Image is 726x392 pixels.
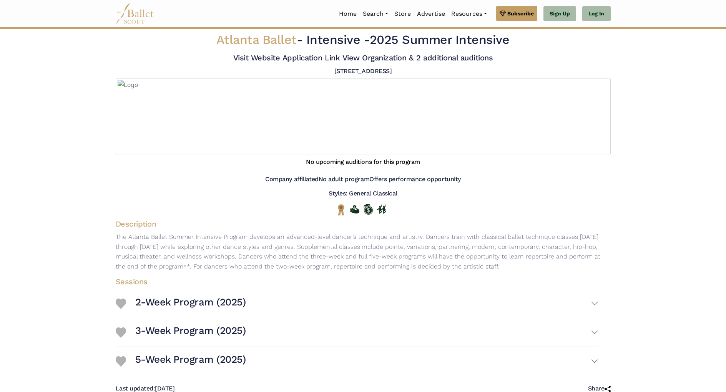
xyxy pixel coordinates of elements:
[500,9,506,18] img: gem.svg
[336,6,360,22] a: Home
[391,6,414,22] a: Store
[543,6,576,22] a: Sign Up
[216,32,296,47] span: Atlanta Ballet
[377,204,386,214] img: In Person
[360,6,391,22] a: Search
[265,175,318,183] h5: Company affiliated
[110,277,605,287] h4: Sessions
[135,350,598,372] button: 5-Week Program (2025)
[336,204,346,216] img: National
[329,190,397,198] h5: Styles: General Classical
[496,6,537,21] a: Subscribe
[135,293,598,315] button: 2-Week Program (2025)
[116,327,126,338] img: Heart
[135,321,598,344] button: 3-Week Program (2025)
[282,53,340,62] a: Application Link
[507,9,534,18] span: Subscribe
[116,78,611,155] img: Logo
[158,32,568,48] h2: - 2025 Summer Intensive
[342,53,493,62] a: View Organization & 2 additional auditions
[110,232,617,271] p: The Atlanta Ballet Summer Intensive Program develops an advanced-level dancer’s technique and art...
[350,205,359,214] img: Offers Financial Aid
[363,204,373,215] img: Offers Scholarship
[135,353,246,366] h3: 5-Week Program (2025)
[414,6,448,22] a: Advertise
[334,67,392,75] h5: [STREET_ADDRESS]
[369,175,461,183] h5: Offers performance opportunity
[306,32,370,47] span: Intensive -
[306,158,420,166] h5: No upcoming auditions for this program
[233,53,280,62] a: Visit Website
[116,299,126,309] img: Heart
[582,6,610,22] a: Log In
[448,6,490,22] a: Resources
[135,296,246,309] h3: 2-Week Program (2025)
[110,219,617,229] h4: Description
[116,356,126,367] img: Heart
[135,324,246,337] h3: 3-Week Program (2025)
[319,175,369,183] h5: No adult program
[116,385,155,392] span: Last updated:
